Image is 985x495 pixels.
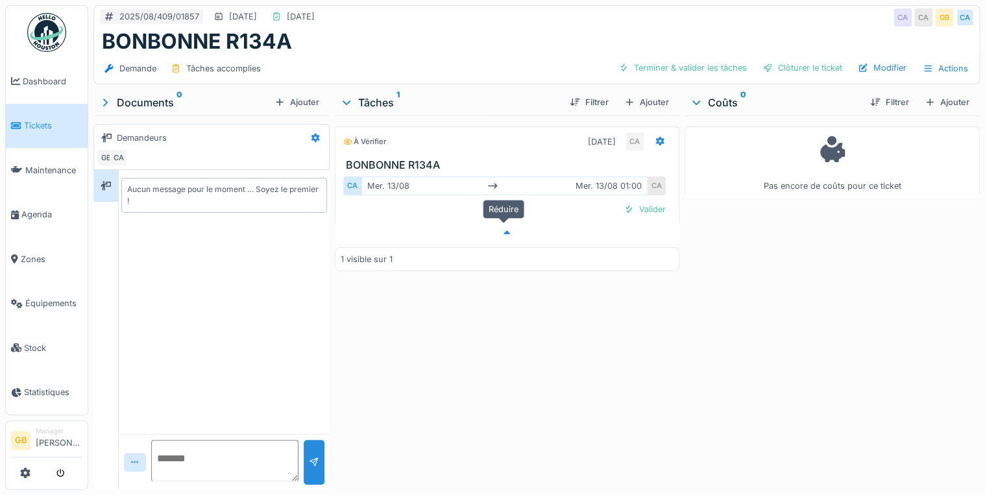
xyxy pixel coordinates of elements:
[11,431,30,450] li: GB
[626,132,644,151] div: CA
[110,149,128,167] div: CA
[343,176,361,195] div: CA
[6,193,88,237] a: Agenda
[11,426,82,457] a: GB Manager[PERSON_NAME]
[340,95,559,110] div: Tâches
[25,297,82,309] span: Équipements
[117,132,167,144] div: Demandeurs
[853,59,912,77] div: Modifier
[269,93,324,111] div: Ajouter
[396,95,400,110] sup: 1
[894,8,912,27] div: CA
[25,164,82,176] span: Maintenance
[919,93,975,111] div: Ajouter
[24,119,82,132] span: Tickets
[914,8,932,27] div: CA
[102,29,292,54] h1: BONBONNE R134A
[6,282,88,326] a: Équipements
[6,237,88,282] a: Zones
[27,13,66,52] img: Badge_color-CXgf-gQk.svg
[127,184,321,207] div: Aucun message pour le moment … Soyez le premier !
[229,10,257,23] div: [DATE]
[613,59,752,77] div: Terminer & valider les tâches
[24,342,82,354] span: Stock
[21,253,82,265] span: Zones
[740,95,746,110] sup: 0
[36,426,82,436] div: Manager
[6,370,88,415] a: Statistiques
[483,200,524,219] div: Réduire
[287,10,315,23] div: [DATE]
[186,62,261,75] div: Tâches accomplies
[346,159,673,171] h3: BONBONNE R134A
[618,200,671,218] div: Valider
[99,95,269,110] div: Documents
[565,93,614,111] div: Filtrer
[588,136,616,148] div: [DATE]
[6,59,88,104] a: Dashboard
[935,8,953,27] div: GB
[619,93,674,111] div: Ajouter
[361,176,647,195] div: mer. 13/08 mer. 13/08 01:00
[343,136,386,147] div: À vérifier
[119,62,156,75] div: Demande
[6,104,88,149] a: Tickets
[865,93,914,111] div: Filtrer
[648,176,666,195] div: CA
[24,386,82,398] span: Statistiques
[757,59,847,77] div: Clôturer le ticket
[23,75,82,88] span: Dashboard
[690,95,860,110] div: Coûts
[36,426,82,454] li: [PERSON_NAME]
[693,132,971,193] div: Pas encore de coûts pour ce ticket
[341,253,393,265] div: 1 visible sur 1
[21,208,82,221] span: Agenda
[6,148,88,193] a: Maintenance
[917,59,974,78] div: Actions
[956,8,974,27] div: CA
[176,95,182,110] sup: 0
[119,10,199,23] div: 2025/08/409/01857
[6,326,88,370] a: Stock
[97,149,115,167] div: GB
